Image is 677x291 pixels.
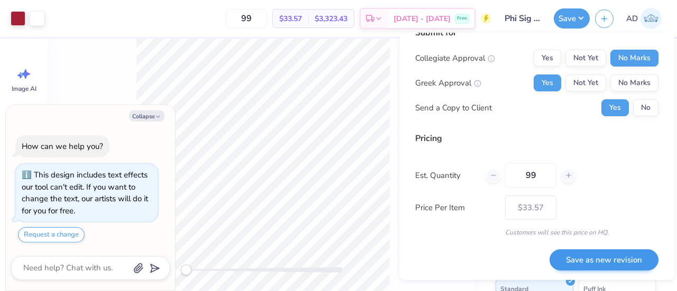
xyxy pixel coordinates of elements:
div: This design includes text effects our tool can't edit. If you want to change the text, our artist... [22,170,148,216]
div: Accessibility label [181,265,191,275]
span: $33.57 [279,13,302,24]
button: Not Yet [565,74,606,91]
button: Not Yet [565,50,606,67]
div: Pricing [415,132,658,145]
button: Yes [534,50,561,67]
label: Price Per Item [415,202,497,214]
button: Request a change [18,227,85,242]
div: Collegiate Approval [415,52,495,64]
span: Image AI [12,85,36,93]
button: No Marks [610,74,658,91]
span: AD [626,13,638,25]
span: [DATE] - [DATE] [394,13,451,24]
span: $3,323.43 [315,13,347,24]
input: Untitled Design [497,8,548,29]
label: Est. Quantity [415,170,478,182]
div: Send a Copy to Client [415,102,492,114]
button: Save as new revision [550,249,658,271]
div: Submit for [415,26,658,39]
div: How can we help you? [22,141,103,152]
span: Free [457,15,467,22]
button: Yes [601,99,629,116]
button: No Marks [610,50,658,67]
a: AD [621,8,666,29]
button: Collapse [129,110,164,121]
div: Customers will see this price on HQ. [415,228,658,237]
input: – – [505,163,556,187]
input: – – [226,9,267,28]
button: No [633,99,658,116]
img: Ava Dee [641,8,662,29]
button: Yes [534,74,561,91]
button: Save [554,8,590,29]
div: Greek Approval [415,77,481,89]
